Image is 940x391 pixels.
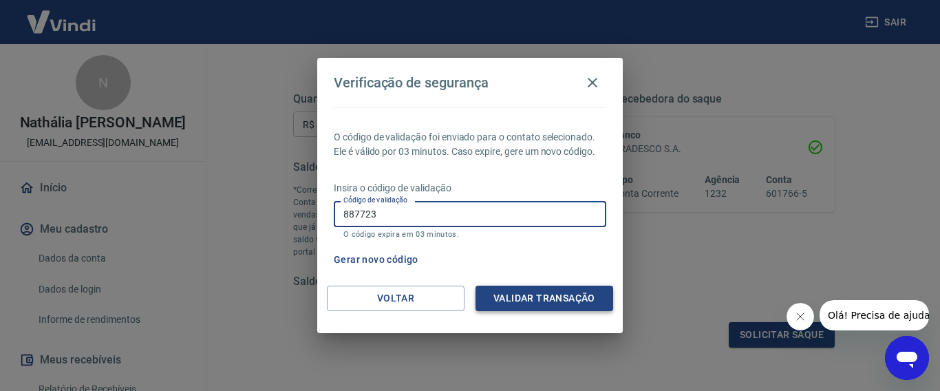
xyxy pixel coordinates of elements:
[328,247,424,273] button: Gerar novo código
[334,130,606,159] p: O código de validação foi enviado para o contato selecionado. Ele é válido por 03 minutos. Caso e...
[343,195,407,205] label: Código de validação
[476,286,613,311] button: Validar transação
[334,74,489,91] h4: Verificação de segurança
[343,230,597,239] p: O código expira em 03 minutos.
[8,10,116,21] span: Olá! Precisa de ajuda?
[334,181,606,195] p: Insira o código de validação
[327,286,464,311] button: Voltar
[885,336,929,380] iframe: Botão para abrir a janela de mensagens
[787,303,814,330] iframe: Fechar mensagem
[820,300,929,330] iframe: Mensagem da empresa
